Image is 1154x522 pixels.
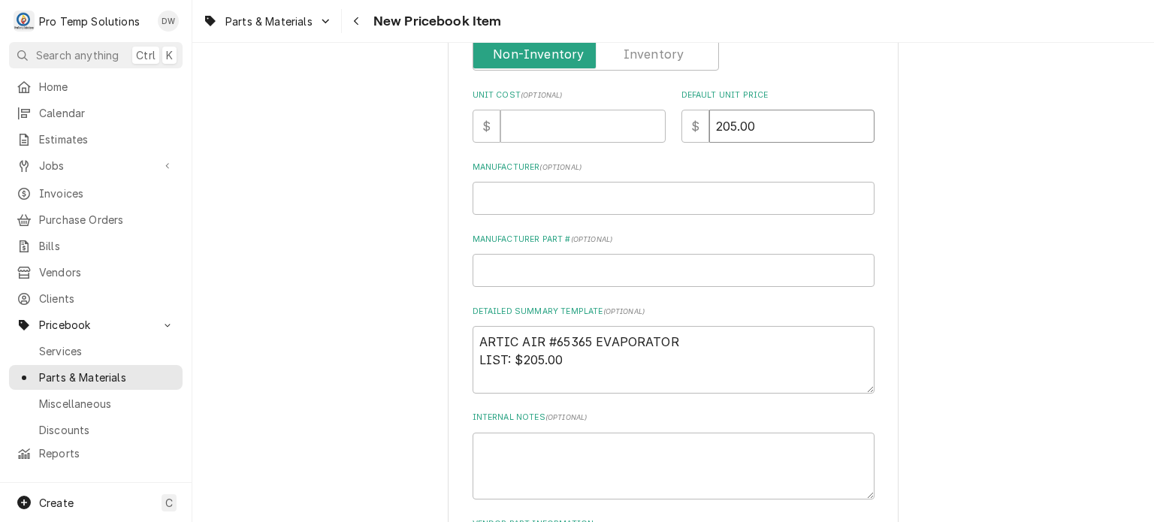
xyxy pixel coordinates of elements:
[9,391,183,416] a: Miscellaneous
[369,11,502,32] span: New Pricebook Item
[473,234,875,287] div: Manufacturer Part #
[39,79,175,95] span: Home
[39,317,153,333] span: Pricebook
[473,110,500,143] div: $
[473,89,666,143] div: Unit Cost
[681,110,709,143] div: $
[9,153,183,178] a: Go to Jobs
[158,11,179,32] div: Dana Williams's Avatar
[39,422,175,438] span: Discounts
[9,312,183,337] a: Go to Pricebook
[473,412,875,424] label: Internal Notes
[681,89,875,143] div: Default Unit Price
[165,495,173,511] span: C
[14,11,35,32] div: P
[473,412,875,499] div: Internal Notes
[473,89,666,101] label: Unit Cost
[39,264,175,280] span: Vendors
[166,47,173,63] span: K
[36,47,119,63] span: Search anything
[39,238,175,254] span: Bills
[9,42,183,68] button: Search anythingCtrlK
[39,186,175,201] span: Invoices
[9,339,183,364] a: Services
[539,163,582,171] span: ( optional )
[158,11,179,32] div: DW
[473,306,875,394] div: Detailed Summary Template
[545,413,588,421] span: ( optional )
[39,479,174,495] span: Help Center
[9,234,183,258] a: Bills
[9,418,183,442] a: Discounts
[473,161,875,215] div: Manufacturer
[39,370,175,385] span: Parts & Materials
[39,131,175,147] span: Estimates
[39,105,175,121] span: Calendar
[14,11,35,32] div: Pro Temp Solutions's Avatar
[39,343,175,359] span: Services
[39,496,74,509] span: Create
[39,158,153,173] span: Jobs
[521,91,563,99] span: ( optional )
[473,326,875,394] textarea: To enrich screen reader interactions, please activate Accessibility in Grammarly extension settings
[9,207,183,232] a: Purchase Orders
[39,396,175,412] span: Miscellaneous
[197,9,338,34] a: Go to Parts & Materials
[473,306,875,318] label: Detailed Summary Template
[9,475,183,499] a: Go to Help Center
[603,307,645,315] span: ( optional )
[225,14,313,29] span: Parts & Materials
[9,101,183,125] a: Calendar
[345,9,369,33] button: Navigate back
[473,161,875,173] label: Manufacturer
[9,365,183,390] a: Parts & Materials
[136,47,156,63] span: Ctrl
[39,14,140,29] div: Pro Temp Solutions
[9,441,183,466] a: Reports
[9,286,183,311] a: Clients
[681,89,875,101] label: Default Unit Price
[9,74,183,99] a: Home
[473,17,875,71] div: Part Type
[9,127,183,152] a: Estimates
[9,260,183,285] a: Vendors
[39,291,175,306] span: Clients
[39,445,175,461] span: Reports
[473,234,875,246] label: Manufacturer Part #
[39,212,175,228] span: Purchase Orders
[9,181,183,206] a: Invoices
[571,235,613,243] span: ( optional )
